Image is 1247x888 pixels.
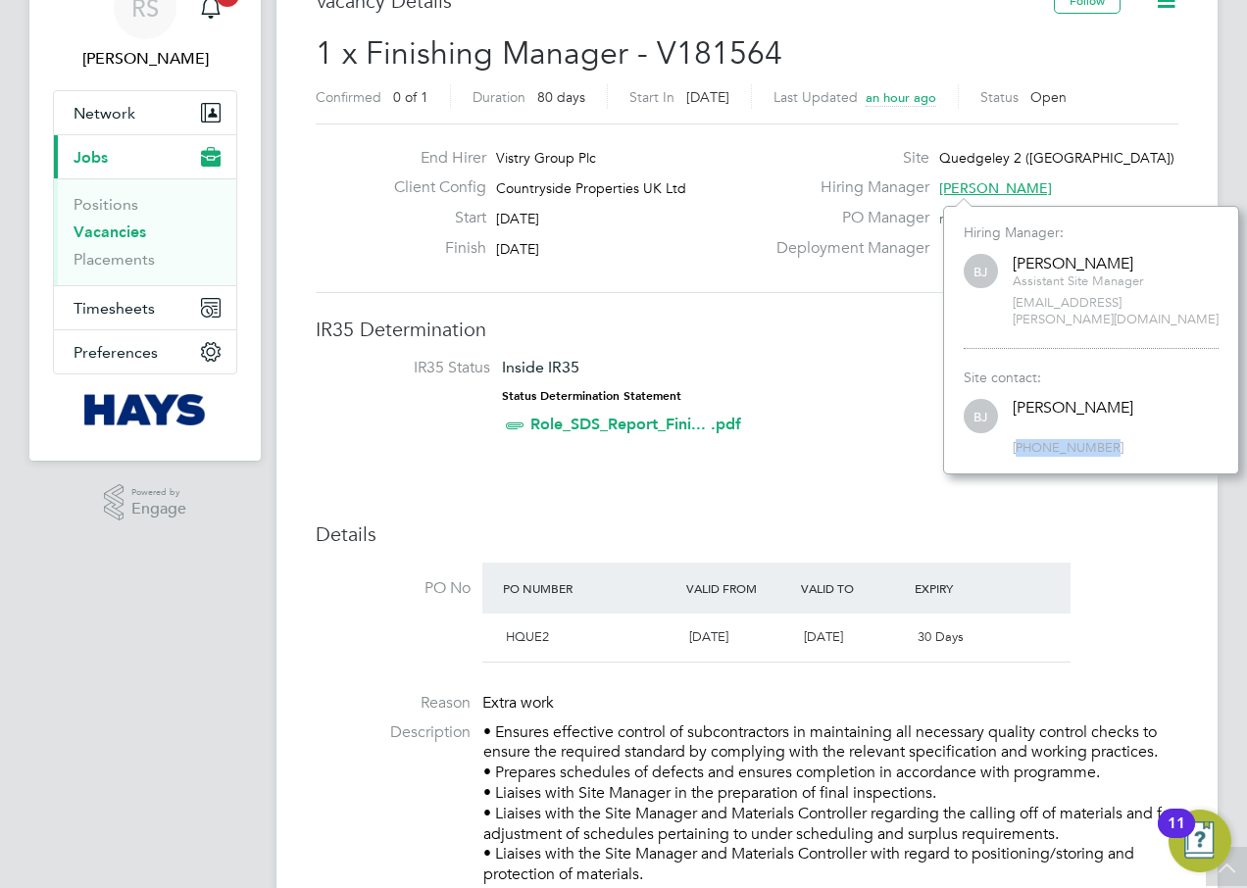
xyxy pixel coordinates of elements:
div: Hiring Manager: [964,223,1219,241]
label: Site [765,148,929,169]
span: [DATE] [804,628,843,645]
div: Valid To [796,570,911,606]
label: Start In [629,88,674,106]
div: [PERSON_NAME] [1013,398,1133,419]
label: Last Updated [773,88,858,106]
a: Placements [74,250,155,269]
span: n/a [939,210,959,227]
h3: IR35 Determination [316,317,1178,342]
span: 80 days [537,88,585,106]
span: Quedgeley 2 ([GEOGRAPHIC_DATA]) [939,149,1174,167]
div: PO Number [498,570,681,606]
label: Deployment Manager [765,238,929,259]
h3: Details [316,521,1178,547]
span: BJ [964,400,998,434]
div: Site contact: [964,369,1219,386]
label: Hiring Manager [765,177,929,198]
span: Open [1030,88,1067,106]
div: Jobs [54,178,236,285]
span: [DATE] [689,628,728,645]
label: Client Config [378,177,486,198]
span: 1 x Finishing Manager - V181564 [316,34,782,73]
img: hays-logo-retina.png [84,394,207,425]
span: Assistant Site Manager [1013,273,1143,290]
label: Description [316,722,471,743]
button: Network [54,91,236,134]
div: 11 [1168,823,1185,849]
label: PO Manager [765,208,929,228]
span: Extra work [482,693,554,713]
span: Vistry Group Plc [496,149,596,167]
label: Confirmed [316,88,381,106]
span: HQUE2 [506,628,549,645]
a: Vacancies [74,222,146,241]
span: [DATE] [686,88,729,106]
span: BJ [964,255,998,289]
button: Open Resource Center, 11 new notifications [1169,810,1231,872]
span: 30 Days [918,628,964,645]
span: 0 of 1 [393,88,428,106]
span: Richard Spear [53,47,237,71]
label: Duration [473,88,525,106]
span: [PHONE_NUMBER] [1013,440,1219,457]
span: Countryside Properties UK Ltd [496,179,686,197]
a: Role_SDS_Report_Fini... .pdf [530,415,741,433]
span: Powered by [131,484,186,501]
button: Preferences [54,330,236,373]
label: IR35 Status [335,358,490,378]
label: PO No [316,578,471,599]
label: Finish [378,238,486,259]
label: Reason [316,693,471,714]
button: Timesheets [54,286,236,329]
span: [DATE] [496,240,539,258]
label: Start [378,208,486,228]
span: [PERSON_NAME] [939,179,1052,197]
button: Jobs [54,135,236,178]
span: [EMAIL_ADDRESS][PERSON_NAME][DOMAIN_NAME] [1013,295,1219,328]
span: an hour ago [866,89,936,106]
span: [DATE] [496,210,539,227]
span: Preferences [74,343,158,362]
div: [PERSON_NAME] [1013,254,1143,274]
span: Network [74,104,135,123]
label: Status [980,88,1019,106]
span: Jobs [74,148,108,167]
div: Valid From [681,570,796,606]
span: Timesheets [74,299,155,318]
span: Engage [131,501,186,518]
a: Go to home page [53,394,237,425]
div: Expiry [910,570,1024,606]
a: Positions [74,195,138,214]
a: Powered byEngage [104,484,187,521]
span: Inside IR35 [502,358,579,376]
strong: Status Determination Statement [502,389,681,403]
label: End Hirer [378,148,486,169]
